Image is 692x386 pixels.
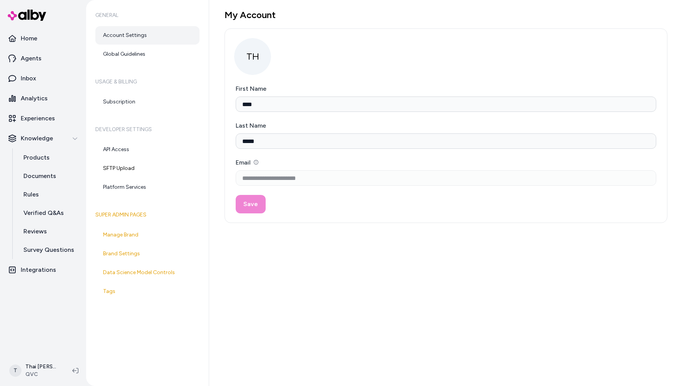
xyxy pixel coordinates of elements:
[95,159,200,178] a: SFTP Upload
[16,167,83,185] a: Documents
[95,263,200,282] a: Data Science Model Controls
[3,49,83,68] a: Agents
[236,122,266,129] label: Last Name
[236,85,266,92] label: First Name
[21,114,55,123] p: Experiences
[21,94,48,103] p: Analytics
[236,159,258,166] label: Email
[16,185,83,204] a: Rules
[95,245,200,263] a: Brand Settings
[95,140,200,159] a: API Access
[5,358,66,383] button: TThai [PERSON_NAME]QVC
[254,160,258,165] button: Email
[21,74,36,83] p: Inbox
[95,93,200,111] a: Subscription
[95,282,200,301] a: Tags
[95,45,200,63] a: Global Guidelines
[9,364,22,377] span: T
[3,89,83,108] a: Analytics
[25,371,60,378] span: QVC
[16,222,83,241] a: Reviews
[3,29,83,48] a: Home
[23,171,56,181] p: Documents
[225,9,667,21] h1: My Account
[23,208,64,218] p: Verified Q&As
[21,34,37,43] p: Home
[16,148,83,167] a: Products
[95,226,200,244] a: Manage Brand
[95,5,200,26] h6: General
[95,119,200,140] h6: Developer Settings
[21,54,42,63] p: Agents
[21,134,53,143] p: Knowledge
[234,38,271,75] span: TH
[21,265,56,275] p: Integrations
[16,241,83,259] a: Survey Questions
[23,227,47,236] p: Reviews
[8,10,46,21] img: alby Logo
[23,245,74,255] p: Survey Questions
[3,109,83,128] a: Experiences
[16,204,83,222] a: Verified Q&As
[23,190,39,199] p: Rules
[3,261,83,279] a: Integrations
[95,204,200,226] h6: Super Admin Pages
[25,363,60,371] p: Thai [PERSON_NAME]
[95,26,200,45] a: Account Settings
[23,153,50,162] p: Products
[95,71,200,93] h6: Usage & Billing
[95,178,200,196] a: Platform Services
[3,129,83,148] button: Knowledge
[3,69,83,88] a: Inbox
